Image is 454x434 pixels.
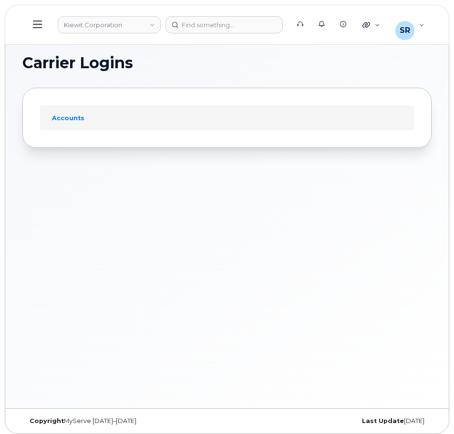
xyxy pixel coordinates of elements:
span: Carrier Logins [22,56,133,70]
a: Accounts [44,109,93,126]
div: MyServe [DATE]–[DATE] [22,417,227,425]
div: [DATE] [227,417,432,425]
strong: Last Update [362,417,404,424]
strong: Copyright [30,417,64,424]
